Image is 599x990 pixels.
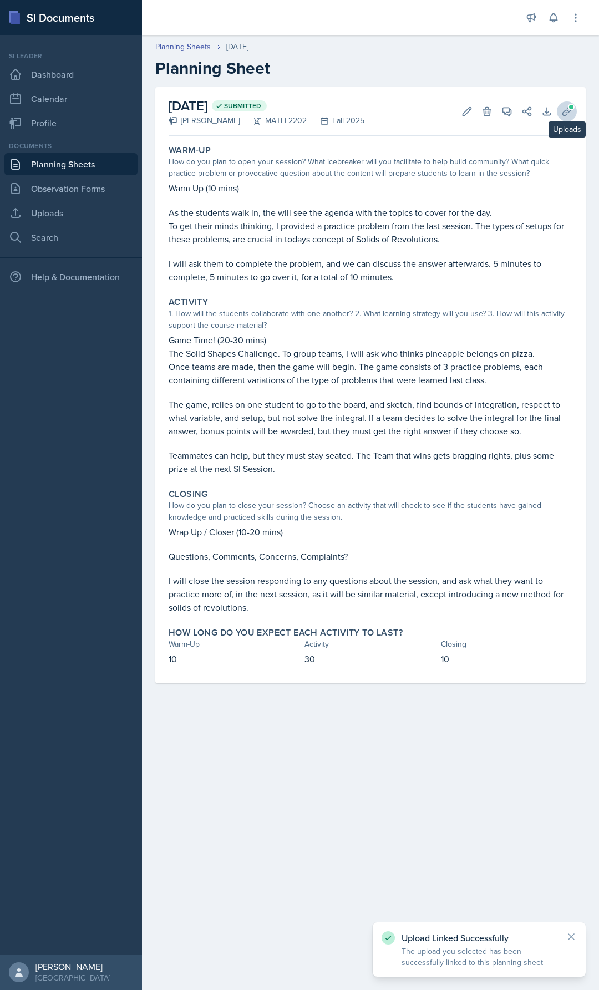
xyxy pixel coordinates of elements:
[441,652,572,666] p: 10
[169,219,572,246] p: To get their minds thinking, I provided a practice problem from the last session. The types of se...
[169,181,572,195] p: Warm Up (10 mins)
[169,574,572,614] p: I will close the session responding to any questions about the session, and ask what they want to...
[4,51,138,61] div: Si leader
[307,115,364,126] div: Fall 2025
[4,226,138,248] a: Search
[4,202,138,224] a: Uploads
[169,489,208,500] label: Closing
[155,41,211,53] a: Planning Sheets
[169,627,403,638] label: How long do you expect each activity to last?
[169,449,572,475] p: Teammates can help, but they must stay seated. The Team that wins gets bragging rights, plus some...
[169,145,211,156] label: Warm-Up
[402,932,557,943] p: Upload Linked Successfully
[240,115,307,126] div: MATH 2202
[169,333,572,347] p: Game Time! (20-30 mins)
[169,652,300,666] p: 10
[169,347,572,360] p: The Solid Shapes Challenge. To group teams, I will ask who thinks pineapple belongs on pizza.
[169,398,572,438] p: The game, relies on one student to go to the board, and sketch, find bounds of integration, respe...
[4,63,138,85] a: Dashboard
[169,638,300,650] div: Warm-Up
[169,297,208,308] label: Activity
[169,257,572,283] p: I will ask them to complete the problem, and we can discuss the answer afterwards. 5 minutes to c...
[169,360,572,387] p: Once teams are made, then the game will begin. The game consists of 3 practice problems, each con...
[169,156,572,179] div: How do you plan to open your session? What icebreaker will you facilitate to help build community...
[304,652,436,666] p: 30
[402,946,557,968] p: The upload you selected has been successfully linked to this planning sheet
[224,101,261,110] span: Submitted
[4,153,138,175] a: Planning Sheets
[4,266,138,288] div: Help & Documentation
[226,41,248,53] div: [DATE]
[4,112,138,134] a: Profile
[304,638,436,650] div: Activity
[169,115,240,126] div: [PERSON_NAME]
[4,141,138,151] div: Documents
[35,961,110,972] div: [PERSON_NAME]
[441,638,572,650] div: Closing
[169,500,572,523] div: How do you plan to close your session? Choose an activity that will check to see if the students ...
[169,96,364,116] h2: [DATE]
[155,58,586,78] h2: Planning Sheet
[169,308,572,331] div: 1. How will the students collaborate with one another? 2. What learning strategy will you use? 3....
[169,525,572,539] p: Wrap Up / Closer (10-20 mins)
[169,206,572,219] p: As the students walk in, the will see the agenda with the topics to cover for the day.
[169,550,572,563] p: Questions, Comments, Concerns, Complaints?
[557,101,577,121] button: Uploads
[35,972,110,983] div: [GEOGRAPHIC_DATA]
[4,177,138,200] a: Observation Forms
[4,88,138,110] a: Calendar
